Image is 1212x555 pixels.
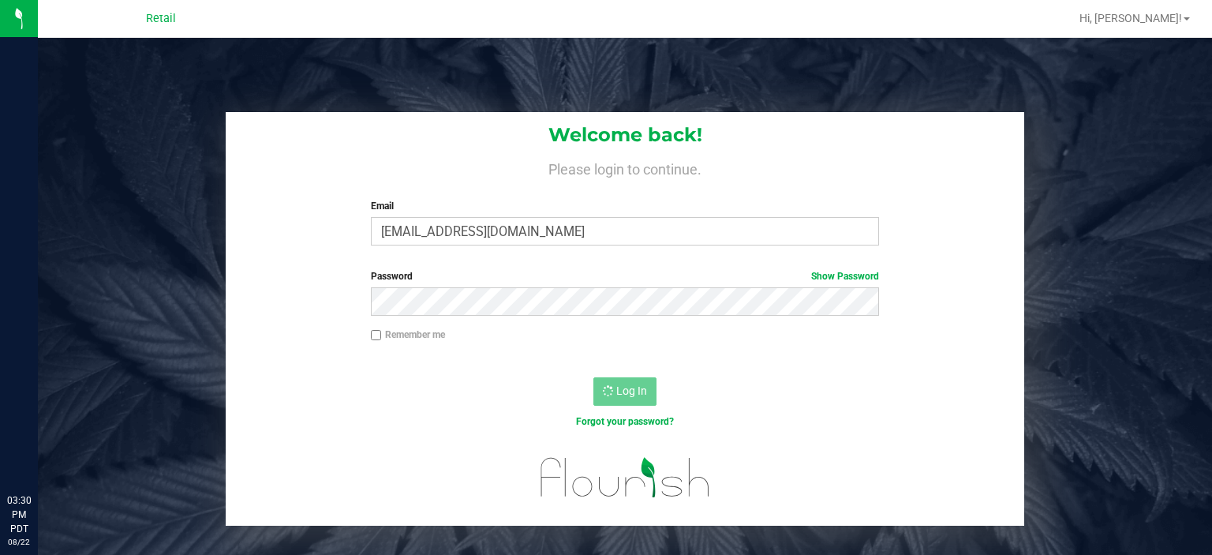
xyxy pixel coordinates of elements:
[576,416,674,427] a: Forgot your password?
[371,328,445,342] label: Remember me
[226,158,1024,177] h4: Please login to continue.
[7,493,31,536] p: 03:30 PM PDT
[593,377,656,406] button: Log In
[371,271,413,282] span: Password
[616,384,647,397] span: Log In
[146,12,176,25] span: Retail
[526,445,725,509] img: flourish_logo.svg
[226,125,1024,145] h1: Welcome back!
[371,330,382,341] input: Remember me
[811,271,879,282] a: Show Password
[371,199,880,213] label: Email
[1079,12,1182,24] span: Hi, [PERSON_NAME]!
[7,536,31,548] p: 08/22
